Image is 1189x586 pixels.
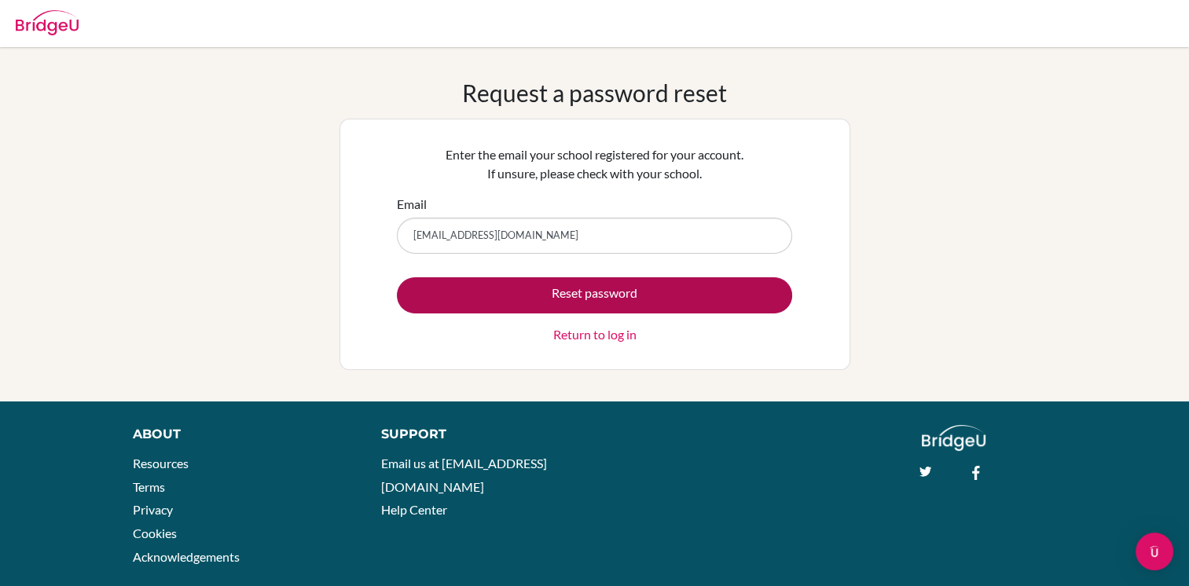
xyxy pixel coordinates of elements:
a: Terms [133,479,165,494]
button: Reset password [397,277,792,313]
a: Privacy [133,502,173,517]
p: Enter the email your school registered for your account. If unsure, please check with your school. [397,145,792,183]
a: Acknowledgements [133,549,240,564]
div: Open Intercom Messenger [1136,533,1173,570]
a: Return to log in [553,325,637,344]
a: Resources [133,456,189,471]
a: Email us at [EMAIL_ADDRESS][DOMAIN_NAME] [381,456,547,494]
a: Help Center [381,502,447,517]
a: Cookies [133,526,177,540]
label: Email [397,195,427,214]
img: Bridge-U [16,10,79,35]
h1: Request a password reset [462,79,727,107]
div: About [133,425,346,444]
div: Support [381,425,578,444]
img: logo_white@2x-f4f0deed5e89b7ecb1c2cc34c3e3d731f90f0f143d5ea2071677605dd97b5244.png [922,425,985,451]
